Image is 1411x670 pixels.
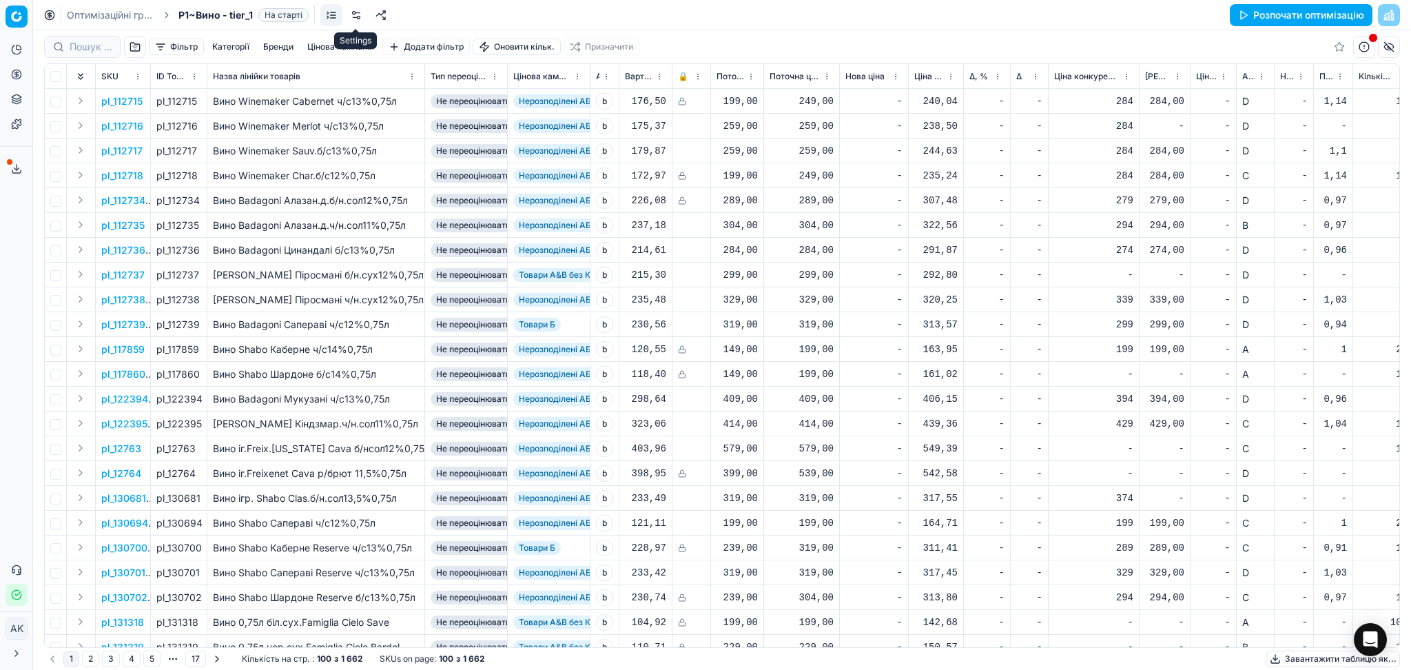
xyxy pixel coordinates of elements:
[207,39,255,55] button: Категорії
[1242,94,1268,108] div: D
[1145,144,1184,158] div: 284,00
[473,39,561,55] button: Оновити кільк.
[6,618,28,640] button: AK
[101,616,144,629] button: pl_131318
[101,293,145,307] p: pl_112738
[63,651,79,667] button: 1
[431,194,516,207] span: Не переоцінювати
[1319,119,1347,133] div: -
[1280,144,1308,158] div: -
[513,268,603,282] span: Товари А&B без КД
[101,467,141,480] p: pl_12764
[1242,219,1268,232] div: B
[101,343,145,356] button: pl_117859
[72,142,89,159] button: Expand
[1359,71,1394,82] span: Кількість продаж за 30 днів
[969,144,1005,158] div: -
[969,268,1005,282] div: -
[101,169,143,183] button: pl_112718
[1196,169,1230,183] div: -
[1359,293,1408,307] div: 6
[149,39,204,55] button: Фільтр
[513,119,644,133] span: Нерозподілені АБ за попитом
[101,516,148,530] button: pl_130694
[914,243,958,257] div: 291,87
[213,268,419,282] div: [PERSON_NAME] Піросмані б/н.сух12%0,75л
[156,219,201,232] div: pl_112735
[72,440,89,456] button: Expand
[156,119,201,133] div: pl_112716
[1319,194,1347,207] div: 0,97
[72,216,89,233] button: Expand
[625,318,666,332] div: 230,56
[1054,194,1133,207] div: 279
[1196,243,1230,257] div: -
[1319,94,1347,108] div: 1,14
[914,144,958,158] div: 244,63
[625,194,666,207] div: 226,08
[1016,71,1022,82] span: Δ
[1145,71,1171,82] span: [PERSON_NAME] за 7 днів
[1359,219,1408,232] div: 6
[178,8,309,22] span: P1~Вино - tier_1На старті
[770,268,834,282] div: 299,00
[72,415,89,432] button: Expand
[72,390,89,407] button: Expand
[969,293,1005,307] div: -
[72,341,89,357] button: Expand
[72,68,89,85] button: Expand all
[1145,169,1184,183] div: 284,00
[1280,293,1308,307] div: -
[67,8,309,22] nav: breadcrumb
[463,653,485,664] strong: 1 662
[258,8,309,22] span: На старті
[1054,144,1133,158] div: 284
[717,293,758,307] div: 329,00
[1016,119,1042,133] div: -
[382,39,470,55] button: Додати фільтр
[72,117,89,134] button: Expand
[101,591,147,605] button: pl_130702
[1280,94,1308,108] div: -
[1145,94,1184,108] div: 284,00
[625,94,666,108] div: 176,50
[1145,194,1184,207] div: 279,00
[156,169,201,183] div: pl_112718
[1359,169,1408,183] div: 12
[101,640,144,654] p: pl_131319
[1054,219,1133,232] div: 294
[625,243,666,257] div: 214,61
[101,219,145,232] p: pl_112735
[1266,651,1400,667] button: Завантажити таблицю як...
[914,71,944,82] span: Ціна з плановою націнкою
[717,144,758,158] div: 259,00
[625,219,666,232] div: 237,18
[101,119,143,133] button: pl_112716
[513,169,644,183] span: Нерозподілені АБ за попитом
[102,651,120,667] button: 3
[72,365,89,382] button: Expand
[914,268,958,282] div: 292,80
[156,94,201,108] div: pl_112715
[334,32,377,49] div: Settings
[1242,293,1268,307] div: D
[101,318,145,332] button: pl_112739
[914,219,958,232] div: 322,56
[72,589,89,605] button: Expand
[513,194,644,207] span: Нерозподілені АБ за попитом
[770,144,834,158] div: 259,00
[123,651,141,667] button: 4
[213,293,419,307] div: [PERSON_NAME] Піросмані ч/н.сух12%0,75л
[72,638,89,655] button: Expand
[845,293,903,307] div: -
[1280,119,1308,133] div: -
[513,94,644,108] span: Нерозподілені АБ за попитом
[185,651,206,667] button: 17
[969,94,1005,108] div: -
[1054,169,1133,183] div: 284
[101,367,145,381] p: pl_117860
[317,653,331,664] strong: 100
[596,316,613,333] span: b
[625,293,666,307] div: 235,48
